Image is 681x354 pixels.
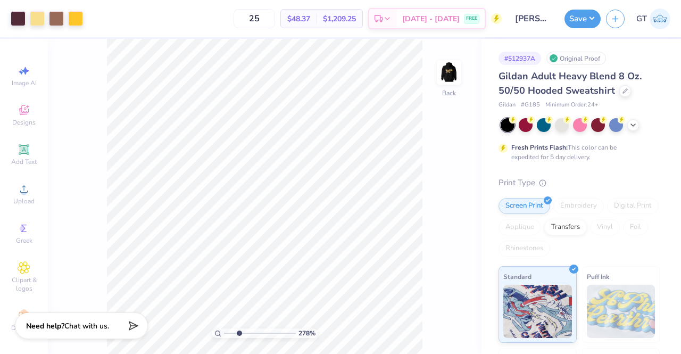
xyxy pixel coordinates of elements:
img: Standard [503,285,572,338]
span: Gildan [499,101,516,110]
div: This color can be expedited for 5 day delivery. [511,143,642,162]
div: Foil [623,219,648,235]
span: GT [636,13,647,25]
div: Original Proof [546,52,606,65]
input: – – [234,9,275,28]
span: Decorate [11,324,37,332]
span: Gildan Adult Heavy Blend 8 Oz. 50/50 Hooded Sweatshirt [499,70,642,97]
span: Clipart & logos [5,276,43,293]
div: Transfers [544,219,587,235]
span: FREE [466,15,477,22]
strong: Fresh Prints Flash: [511,143,568,152]
span: [DATE] - [DATE] [402,13,460,24]
span: Greek [16,236,32,245]
div: Vinyl [590,219,620,235]
span: Upload [13,197,35,205]
div: Print Type [499,177,660,189]
div: Back [442,88,456,98]
span: Image AI [12,79,37,87]
div: Rhinestones [499,241,550,257]
span: $48.37 [287,13,310,24]
a: GT [636,9,670,29]
div: Digital Print [607,198,659,214]
img: Back [438,62,460,83]
span: 278 % [298,328,315,338]
div: Applique [499,219,541,235]
div: Screen Print [499,198,550,214]
span: Puff Ink [587,271,609,282]
span: Chat with us. [64,321,109,331]
button: Save [564,10,601,28]
span: Add Text [11,158,37,166]
div: Embroidery [553,198,604,214]
strong: Need help? [26,321,64,331]
span: Minimum Order: 24 + [545,101,599,110]
div: # 512937A [499,52,541,65]
span: # G185 [521,101,540,110]
input: Untitled Design [507,8,559,29]
img: Puff Ink [587,285,655,338]
span: Designs [12,118,36,127]
span: $1,209.25 [323,13,356,24]
img: Gayathree Thangaraj [650,9,670,29]
span: Standard [503,271,531,282]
